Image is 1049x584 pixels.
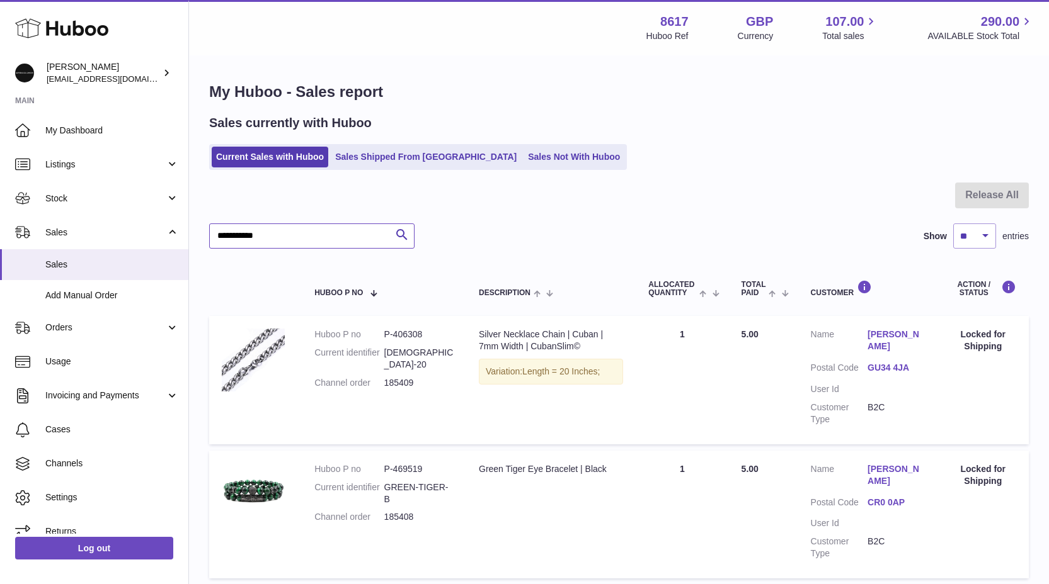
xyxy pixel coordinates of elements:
[742,281,766,297] span: Total paid
[314,511,384,523] dt: Channel order
[1002,230,1029,242] span: entries
[45,289,179,301] span: Add Manual Order
[868,463,924,487] a: [PERSON_NAME]
[45,458,179,469] span: Channels
[646,30,689,42] div: Huboo Ref
[45,491,179,503] span: Settings
[209,82,1029,102] h1: My Huboo - Sales report
[15,64,34,82] img: hello@alfredco.com
[212,147,328,167] a: Current Sales with Huboo
[479,328,623,352] div: Silver Necklace Chain | Cuban | 7mm Width | CubanSlim©
[479,463,623,475] div: Green Tiger Eye Bracelet | Black
[636,451,728,578] td: 1
[868,536,924,559] dd: B2C
[924,230,947,242] label: Show
[314,481,384,505] dt: Current identifier
[45,125,179,137] span: My Dashboard
[222,463,285,526] img: Green-Bead-Bracelet-Black.jpeg
[314,463,384,475] dt: Huboo P no
[927,30,1034,42] span: AVAILABLE Stock Total
[738,30,774,42] div: Currency
[384,481,454,505] dd: GREEN-TIGER-B
[648,281,696,297] span: ALLOCATED Quantity
[45,227,166,239] span: Sales
[47,61,160,85] div: [PERSON_NAME]
[950,463,1016,487] div: Locked for Shipping
[45,259,179,271] span: Sales
[811,280,925,297] div: Customer
[811,362,868,377] dt: Postal Code
[811,536,868,559] dt: Customer Type
[222,328,285,391] img: Cuban.jpg
[927,13,1034,42] a: 290.00 AVAILABLE Stock Total
[742,329,759,339] span: 5.00
[811,463,868,490] dt: Name
[742,464,759,474] span: 5.00
[15,537,173,559] a: Log out
[45,356,179,368] span: Usage
[868,362,924,374] a: GU34 4JA
[825,13,864,30] span: 107.00
[384,511,454,523] dd: 185408
[47,74,185,84] span: [EMAIL_ADDRESS][DOMAIN_NAME]
[811,497,868,512] dt: Postal Code
[811,383,868,395] dt: User Id
[811,328,868,356] dt: Name
[522,366,600,376] span: Length = 20 Inches;
[660,13,689,30] strong: 8617
[45,424,179,435] span: Cases
[45,322,166,334] span: Orders
[636,316,728,444] td: 1
[479,359,623,385] div: Variation:
[950,328,1016,352] div: Locked for Shipping
[384,328,454,340] dd: P-406308
[868,328,924,352] a: [PERSON_NAME]
[314,328,384,340] dt: Huboo P no
[384,377,454,389] dd: 185409
[822,30,878,42] span: Total sales
[331,147,521,167] a: Sales Shipped From [GEOGRAPHIC_DATA]
[384,463,454,475] dd: P-469519
[45,525,179,537] span: Returns
[314,289,363,297] span: Huboo P no
[981,13,1019,30] span: 290.00
[45,193,166,205] span: Stock
[746,13,773,30] strong: GBP
[479,289,530,297] span: Description
[822,13,878,42] a: 107.00 Total sales
[868,497,924,508] a: CR0 0AP
[314,377,384,389] dt: Channel order
[45,159,166,171] span: Listings
[384,347,454,371] dd: [DEMOGRAPHIC_DATA]-20
[950,280,1016,297] div: Action / Status
[209,115,372,132] h2: Sales currently with Huboo
[314,347,384,371] dt: Current identifier
[811,401,868,425] dt: Customer Type
[524,147,624,167] a: Sales Not With Huboo
[811,517,868,529] dt: User Id
[868,401,924,425] dd: B2C
[45,390,166,401] span: Invoicing and Payments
